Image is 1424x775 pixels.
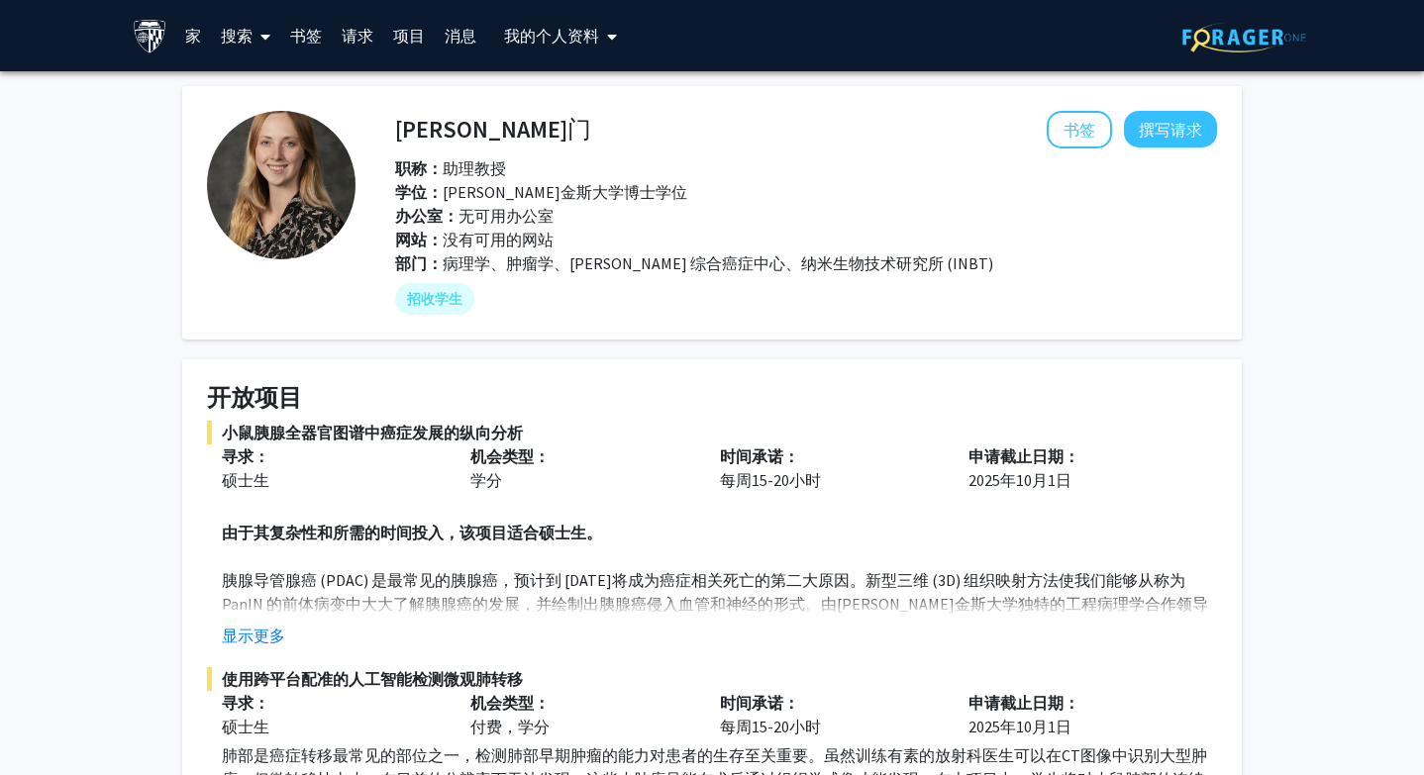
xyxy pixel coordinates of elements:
[504,26,536,46] font: 我的
[222,470,269,490] font: 硕士生
[395,206,458,226] font: 办公室：
[1064,120,1095,140] font: 书签
[968,717,1071,736] font: 2025年10月1日
[968,470,1071,490] font: 2025年10月1日
[470,446,550,466] font: 机会类型：
[222,717,269,736] font: 硕士生
[407,290,462,308] font: 招收学生
[393,26,425,46] font: 项目
[185,26,201,46] font: 家
[395,114,591,145] font: [PERSON_NAME]门
[720,470,821,490] font: 每周15-20小时
[443,253,993,273] font: 病理学、肿瘤学、[PERSON_NAME] 综合癌症中心、纳米生物技术研究所 (INBT)
[395,158,443,178] font: 职称：
[207,111,356,259] img: 个人资料图片
[720,717,821,736] font: 每周15-20小时
[222,624,285,647] button: 显示更多
[222,446,269,466] font: 寻求：
[222,423,523,442] font: 小鼠胰腺全器官图谱中癌症发展的纵向分析
[536,26,599,46] font: 个人资料
[222,523,602,542] font: 由于其复杂性和所需的时间投入，该项目适合硕士生。
[443,158,506,178] font: 助理教授
[1047,111,1112,148] button: 将 Ashley Kiemen 添加到书签
[458,206,554,226] font: 无可用办公室
[470,693,550,713] font: 机会类型：
[342,26,373,46] font: 请求
[383,1,435,70] a: 项目
[207,382,302,413] font: 开放项目
[175,1,211,70] a: 家
[445,26,476,46] font: 消息
[222,669,523,689] font: 使用跨平台配准的人工智能检测微观肺转移
[395,182,443,202] font: 学位：
[443,182,687,202] font: [PERSON_NAME]金斯大学博士学位
[395,253,443,273] font: 部门：
[290,26,322,46] font: 书签
[443,230,554,249] font: 没有可用的网站
[221,26,253,46] font: 搜索
[720,693,799,713] font: 时间承诺：
[280,1,332,70] a: 书签
[1124,111,1217,147] button: 向 Ashley Kiemen 撰写请求
[15,686,84,760] iframe: 聊天
[332,1,383,70] a: 请求
[968,693,1079,713] font: 申请截止日期：
[968,446,1079,466] font: 申请截止日期：
[222,626,285,645] font: 显示更多
[435,1,486,70] a: 消息
[470,470,502,490] font: 学分
[395,230,443,249] font: 网站：
[222,693,269,713] font: 寻求：
[1182,22,1306,52] img: ForagerOne 标志
[470,717,550,736] font: 付费，学分
[222,570,1208,637] font: 胰腺导管腺癌 (PDAC) 是最常见的胰腺癌，预计到 [DATE]将成为癌症相关死亡的第二大原因。新型三维 (3D) 组织映射方法使我们能够从称为 PanIN 的前体病变中大大了解胰腺癌的发展，...
[133,19,167,53] img: 约翰·霍普金斯大学标志
[1139,120,1202,140] font: 撰写请求
[720,446,799,466] font: 时间承诺：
